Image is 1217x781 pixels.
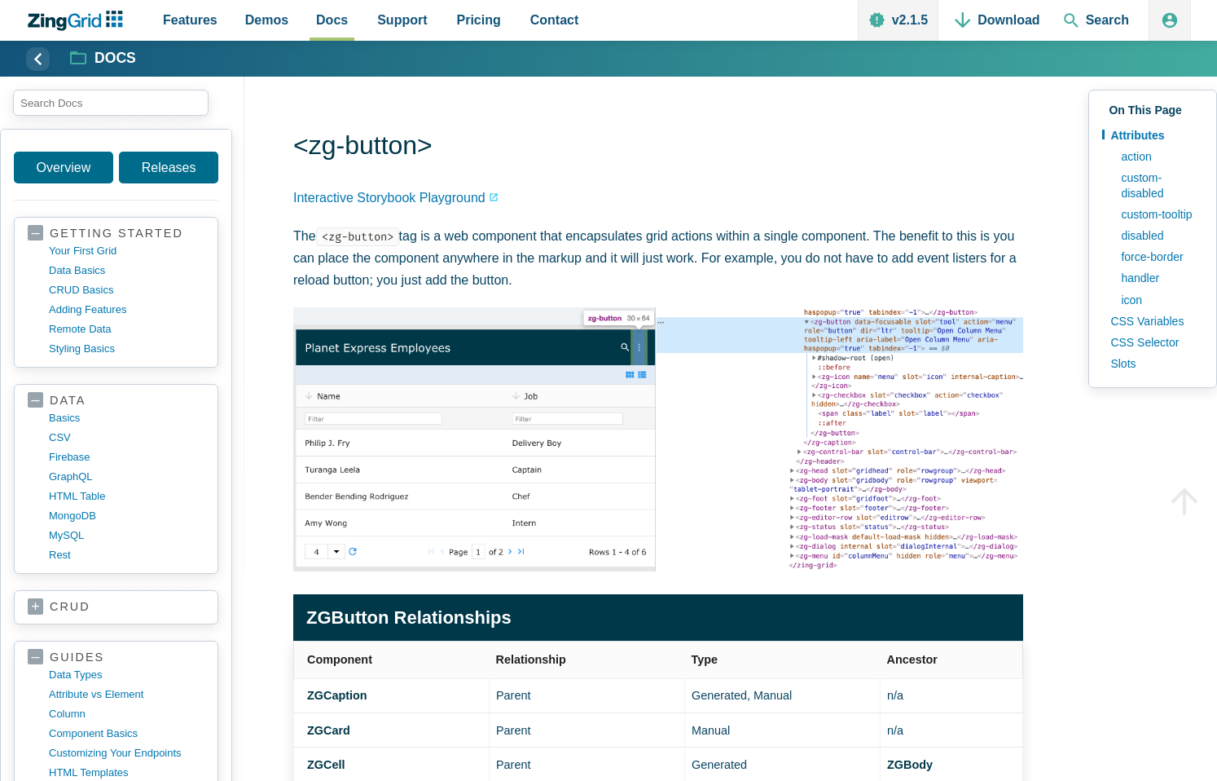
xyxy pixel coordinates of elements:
[49,526,204,545] a: MySQL
[163,9,217,31] span: Features
[377,9,427,31] span: Support
[49,320,204,339] a: remote data
[1102,311,1203,332] a: CSS Variables
[49,506,204,526] a: MongoDB
[1102,353,1203,374] a: Slots
[490,642,685,679] th: Relationship
[94,51,136,66] strong: Docs
[49,704,204,724] a: column
[293,225,1023,292] p: The tag is a web component that encapsulates grid actions within a single component. The benefit ...
[293,594,1023,641] caption: ZGButton Relationships
[28,650,204,665] a: guides
[49,545,204,565] a: rest
[245,9,288,31] span: Demos
[28,226,204,241] a: getting started
[49,743,204,763] a: customizing your endpoints
[316,9,348,31] span: Docs
[685,713,881,748] td: Manual
[49,724,204,743] a: component basics
[881,642,1023,679] th: Ancestor
[293,129,1023,165] h1: <zg-button>
[49,300,204,320] a: adding features
[293,187,499,209] a: Interactive Storybook Playground
[490,713,685,748] td: Parent
[49,665,204,685] a: data types
[307,758,345,771] a: ZGCell
[307,724,350,737] a: ZGCard
[490,679,685,713] td: Parent
[457,9,501,31] span: Pricing
[294,642,490,679] th: Component
[49,280,204,300] a: CRUD basics
[1113,225,1203,246] a: disabled
[1113,167,1203,203] a: custom-disabled
[1102,332,1203,353] a: CSS Selector
[14,152,113,183] a: Overview
[26,11,131,31] a: ZingChart Logo. Click to return to the homepage
[49,261,204,280] a: data basics
[316,227,399,246] code: <zg-button>
[49,448,204,467] a: firebase
[49,241,204,261] a: your first grid
[1102,125,1203,146] a: Attributes
[119,152,218,183] a: Releases
[530,9,579,31] span: Contact
[307,689,367,702] a: ZGCaption
[685,679,881,713] td: Generated, Manual
[49,487,204,506] a: HTML table
[887,758,933,771] a: ZGBody
[1113,204,1203,225] a: custom-tooltip
[13,90,209,116] input: search input
[49,467,204,487] a: GraphQL
[49,339,204,359] a: styling basics
[1113,146,1203,167] a: action
[685,642,881,679] th: Type
[881,713,1023,748] td: n/a
[28,393,204,408] a: data
[1113,246,1203,267] a: force-border
[49,408,204,428] a: basics
[1113,267,1203,289] a: handler
[293,307,1023,571] img: Image of the DOM relationship for the zg-button web component tag
[49,685,204,704] a: Attribute vs Element
[881,679,1023,713] td: n/a
[71,49,136,68] a: Docs
[49,428,204,448] a: CSV
[1113,289,1203,311] a: icon
[28,599,204,616] a: crud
